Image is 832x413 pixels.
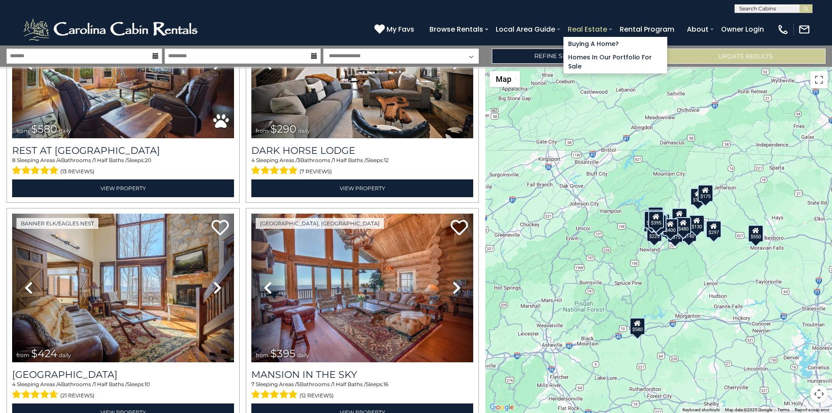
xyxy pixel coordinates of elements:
img: thumbnail_163263808.jpeg [251,214,473,362]
span: 4 [58,381,61,387]
span: 4 [58,157,61,163]
div: $140 [681,224,697,241]
div: $290 [644,211,660,228]
a: Rental Program [615,22,679,37]
span: 7 [251,381,254,387]
div: $130 [689,215,705,232]
span: $290 [270,123,296,135]
div: $297 [706,221,721,238]
a: Owner Login [717,22,768,37]
a: Terms [777,407,790,412]
span: daily [298,127,310,134]
a: Dark Horse Lodge [251,145,473,156]
span: Map data ©2025 Google [725,407,772,412]
div: $425 [647,209,663,227]
span: 20 [145,157,151,163]
div: $225 [647,224,662,242]
img: phone-regular-white.png [777,23,789,36]
div: $480 [676,217,691,234]
span: 1 Half Baths / [333,157,366,163]
span: 4 [251,157,255,163]
div: $375 [667,225,683,242]
div: $125 [648,206,663,224]
span: (13 reviews) [60,166,94,177]
div: Sleeping Areas / Bathrooms / Sleeps: [251,380,473,401]
a: Banner Elk/Eagles Nest [16,218,98,229]
span: daily [59,127,71,134]
a: Add to favorites [451,219,468,237]
button: Change map style [490,71,520,87]
span: 1 Half Baths / [94,157,127,163]
span: 4 [12,381,16,387]
a: Rest at [GEOGRAPHIC_DATA] [12,145,234,156]
img: Google [487,402,516,413]
span: 8 [12,157,16,163]
div: Sleeping Areas / Bathrooms / Sleeps: [12,156,234,177]
a: Real Estate [563,22,611,37]
a: Local Area Guide [491,22,559,37]
button: Update Results [665,49,825,64]
span: My Favs [387,24,414,35]
span: daily [59,352,71,358]
span: $424 [31,347,57,360]
div: $550 [748,224,764,242]
div: $175 [698,184,713,202]
div: Sleeping Areas / Bathrooms / Sleeps: [251,156,473,177]
div: $300 [651,215,666,232]
span: $580 [31,123,57,135]
div: $580 [630,317,645,335]
div: $400 [663,218,678,235]
img: mail-regular-white.png [798,23,810,36]
span: from [16,127,29,134]
span: Map [496,75,511,84]
span: 16 [383,381,388,387]
a: View Property [12,179,234,197]
span: (21 reviews) [60,390,94,401]
a: Homes in Our Portfolio For Sale [564,51,667,73]
span: 10 [145,381,150,387]
span: 3 [297,157,300,163]
div: $175 [690,188,706,205]
div: Sleeping Areas / Bathrooms / Sleeps: [12,380,234,401]
span: from [256,352,269,358]
img: thumbnail_163263053.jpeg [12,214,234,362]
button: Map camera controls [810,385,828,403]
a: My Favs [374,24,416,35]
span: from [16,352,29,358]
div: $395 [648,211,664,228]
span: 12 [384,157,389,163]
img: White-1-2.png [22,16,201,42]
span: from [256,127,269,134]
a: About [682,22,713,37]
a: [GEOGRAPHIC_DATA] [12,369,234,380]
a: [GEOGRAPHIC_DATA], [GEOGRAPHIC_DATA] [256,218,384,229]
span: (12 reviews) [299,390,334,401]
a: Browse Rentals [425,22,487,37]
button: Keyboard shortcuts [682,407,720,413]
a: Add to favorites [211,219,229,237]
h3: Mountain Heart Lodge [12,369,234,380]
a: Report a map error [795,407,829,412]
span: daily [297,352,309,358]
span: 1 Half Baths / [94,381,127,387]
a: Open this area in Google Maps (opens a new window) [487,402,516,413]
span: $395 [270,347,296,360]
a: Buying A Home? [564,37,667,51]
div: $349 [672,208,687,225]
a: Mansion In The Sky [251,369,473,380]
span: 1 Half Baths / [333,381,366,387]
a: View Property [251,179,473,197]
h3: Rest at Mountain Crest [12,145,234,156]
a: Refine Search Filters [492,49,652,64]
span: (7 reviews) [299,166,332,177]
button: Toggle fullscreen view [810,71,828,88]
span: 5 [297,381,300,387]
